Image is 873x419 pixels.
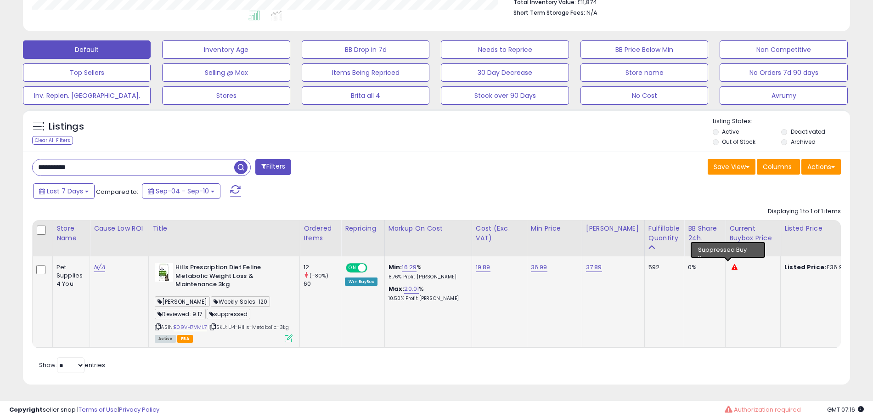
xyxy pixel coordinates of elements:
button: Store name [580,63,708,82]
a: 37.89 [586,263,602,272]
a: Terms of Use [79,405,118,414]
span: N/A [586,8,597,17]
img: 41pKiDJRxBL._SL40_.jpg [155,263,173,282]
label: Active [722,128,739,136]
b: Max: [389,284,405,293]
button: BB Drop in 7d [302,40,429,59]
span: OFF [366,264,381,272]
span: Last 7 Days [47,187,83,196]
div: Min Price [531,224,578,233]
div: [PERSON_NAME] [586,224,641,233]
button: Inventory Age [162,40,290,59]
span: | SKU: U4-Hills-Metabolic-3kg [208,323,289,331]
div: Fulfillable Quantity [648,224,680,243]
button: Brita all 4 [302,86,429,105]
div: 60 [304,280,341,288]
button: 30 Day Decrease [441,63,569,82]
div: Ordered Items [304,224,337,243]
th: The percentage added to the cost of goods (COGS) that forms the calculator for Min & Max prices. [384,220,472,256]
a: N/A [94,263,105,272]
div: Pet Supplies 4 You [56,263,83,289]
span: Reviewed: 9.17 [155,309,205,319]
span: Columns [763,162,792,171]
span: Show: entries [39,361,105,369]
a: 36.99 [531,263,547,272]
button: Avrumy [720,86,847,105]
div: Cause Low ROI [94,224,145,233]
div: Listed Price [784,224,864,233]
b: Min: [389,263,402,272]
button: Non Competitive [720,40,847,59]
button: No Orders 7d 90 days [720,63,847,82]
button: Last 7 Days [33,183,95,199]
span: suppressed [207,309,251,319]
div: Title [152,224,296,233]
b: Hills Prescription Diet Feline Metabolic Weight Loss & Maintenance 3kg [175,263,287,291]
div: Repricing [345,224,381,233]
button: Default [23,40,151,59]
button: Filters [255,159,291,175]
span: Sep-04 - Sep-10 [156,187,209,196]
a: 19.89 [476,263,490,272]
button: Inv. Replen. [GEOGRAPHIC_DATA]. [23,86,151,105]
p: Listing States: [713,117,850,126]
button: Items Being Repriced [302,63,429,82]
div: ASIN: [155,263,293,341]
div: BB Share 24h. [688,224,721,243]
a: Privacy Policy [119,405,159,414]
div: 592 [648,263,677,272]
small: (-80%) [310,272,328,279]
div: Current Buybox Price [729,224,777,243]
div: 0% [688,263,718,272]
div: Cost (Exc. VAT) [476,224,523,243]
p: 10.50% Profit [PERSON_NAME] [389,295,465,302]
span: Authorization required [734,405,801,414]
button: No Cost [580,86,708,105]
button: Stock over 90 Days [441,86,569,105]
strong: Copyright [9,405,43,414]
a: 20.01 [404,284,419,294]
th: CSV column name: cust_attr_5_Cause Low ROI [90,220,149,256]
span: FBA [177,335,193,343]
b: Short Term Storage Fees: [513,9,585,17]
button: Stores [162,86,290,105]
label: Out of Stock [722,138,755,146]
p: 8.76% Profit [PERSON_NAME] [389,274,465,280]
button: Needs to Reprice [441,40,569,59]
div: Displaying 1 to 1 of 1 items [768,207,841,216]
div: Clear All Filters [32,136,73,145]
span: Compared to: [96,187,138,196]
label: Archived [791,138,816,146]
div: Win BuyBox [345,277,377,286]
span: 2025-09-18 07:16 GMT [827,405,864,414]
label: Deactivated [791,128,825,136]
span: ON [347,264,358,272]
span: [PERSON_NAME] [155,296,210,307]
h5: Listings [49,120,84,133]
div: Store Name [56,224,86,243]
a: B09VH7VML7 [174,323,207,331]
button: Save View [708,159,755,175]
button: Top Sellers [23,63,151,82]
span: All listings currently available for purchase on Amazon [155,335,176,343]
button: Actions [801,159,841,175]
div: seller snap | | [9,406,159,414]
button: Selling @ Max [162,63,290,82]
div: % [389,285,465,302]
div: Markup on Cost [389,224,468,233]
b: Listed Price: [784,263,826,272]
span: Weekly Sales: 120 [211,296,270,307]
button: BB Price Below Min [580,40,708,59]
div: £36.99 [784,263,861,272]
div: 12 [304,263,341,272]
button: Sep-04 - Sep-10 [142,183,220,199]
div: % [389,263,465,280]
button: Columns [757,159,800,175]
a: 16.29 [402,263,417,272]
